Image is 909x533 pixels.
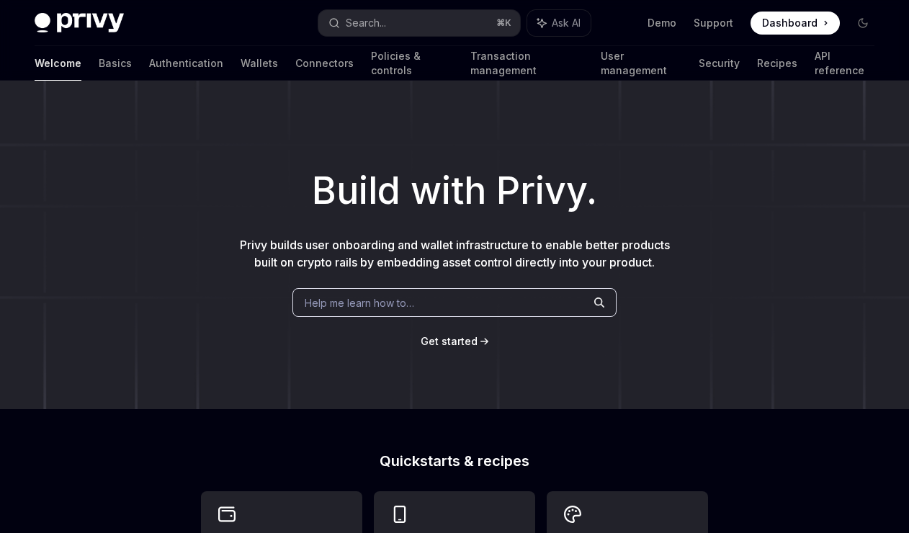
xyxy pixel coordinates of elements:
a: Dashboard [751,12,840,35]
h1: Build with Privy. [23,163,886,219]
img: dark logo [35,13,124,33]
span: Get started [421,335,478,347]
span: Privy builds user onboarding and wallet infrastructure to enable better products built on crypto ... [240,238,670,269]
a: API reference [815,46,874,81]
a: Wallets [241,46,278,81]
button: Toggle dark mode [851,12,874,35]
a: Get started [421,334,478,349]
span: Dashboard [762,16,818,30]
button: Search...⌘K [318,10,520,36]
span: Ask AI [552,16,581,30]
div: Search... [346,14,386,32]
a: Authentication [149,46,223,81]
a: Security [699,46,740,81]
a: Demo [648,16,676,30]
span: ⌘ K [496,17,511,29]
a: Transaction management [470,46,583,81]
a: Support [694,16,733,30]
a: Policies & controls [371,46,453,81]
h2: Quickstarts & recipes [201,454,708,468]
a: Basics [99,46,132,81]
a: Connectors [295,46,354,81]
span: Help me learn how to… [305,295,414,310]
a: Recipes [757,46,797,81]
a: Welcome [35,46,81,81]
a: User management [601,46,681,81]
button: Ask AI [527,10,591,36]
